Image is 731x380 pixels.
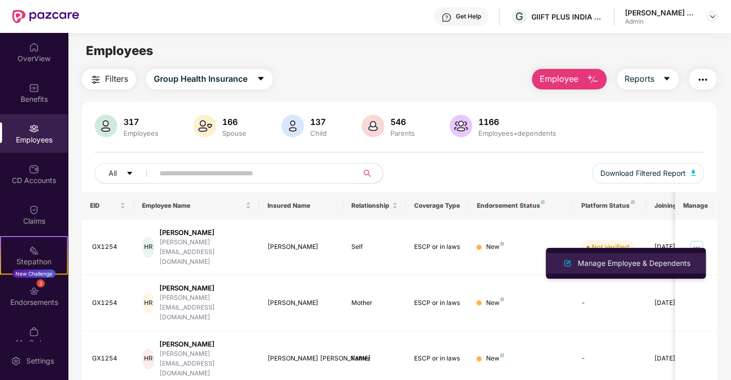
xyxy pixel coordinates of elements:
img: svg+xml;base64,PHN2ZyBpZD0iSG9tZSIgeG1sbnM9Imh0dHA6Ly93d3cudzMub3JnLzIwMDAvc3ZnIiB3aWR0aD0iMjAiIG... [29,42,39,52]
div: [DATE] [654,242,701,252]
div: ESCP or in laws [414,242,460,252]
div: Self [351,242,398,252]
span: Relationship [351,202,390,210]
div: 1166 [476,117,558,127]
div: Spouse [220,129,248,137]
img: svg+xml;base64,PHN2ZyB4bWxucz0iaHR0cDovL3d3dy53My5vcmcvMjAwMC9zdmciIHhtbG5zOnhsaW5rPSJodHRwOi8vd3... [362,115,384,137]
div: [PERSON_NAME][EMAIL_ADDRESS][DOMAIN_NAME] [159,238,251,267]
div: Stepathon [1,257,67,267]
div: HR [142,237,154,258]
div: Employees [121,129,161,137]
img: svg+xml;base64,PHN2ZyBpZD0iQ0RfQWNjb3VudHMiIGRhdGEtbmFtZT0iQ0QgQWNjb3VudHMiIHhtbG5zPSJodHRwOi8vd3... [29,164,39,174]
div: GX1254 [92,242,126,252]
img: svg+xml;base64,PHN2ZyBpZD0iRHJvcGRvd24tMzJ4MzIiIHhtbG5zPSJodHRwOi8vd3d3LnczLm9yZy8yMDAwL3N2ZyIgd2... [708,12,717,21]
div: New Challenge [12,269,56,278]
span: caret-down [257,75,265,84]
img: svg+xml;base64,PHN2ZyB4bWxucz0iaHR0cDovL3d3dy53My5vcmcvMjAwMC9zdmciIHhtbG5zOnhsaW5rPSJodHRwOi8vd3... [691,170,696,176]
th: Manage [675,192,717,220]
span: EID [90,202,118,210]
img: svg+xml;base64,PHN2ZyBpZD0iRW5kb3JzZW1lbnRzIiB4bWxucz0iaHR0cDovL3d3dy53My5vcmcvMjAwMC9zdmciIHdpZH... [29,286,39,296]
img: svg+xml;base64,PHN2ZyBpZD0iSGVscC0zMngzMiIgeG1sbnM9Imh0dHA6Ly93d3cudzMub3JnLzIwMDAvc3ZnIiB3aWR0aD... [441,12,452,23]
div: New [486,242,504,252]
div: Mother [351,298,398,308]
div: [PERSON_NAME] [PERSON_NAME] [268,354,335,364]
img: New Pazcare Logo [12,10,79,23]
th: Employee Name [134,192,259,220]
button: search [358,163,383,184]
div: Settings [23,356,57,366]
img: svg+xml;base64,PHN2ZyB4bWxucz0iaHR0cDovL3d3dy53My5vcmcvMjAwMC9zdmciIHhtbG5zOnhsaW5rPSJodHRwOi8vd3... [193,115,216,137]
th: EID [82,192,134,220]
button: Filters [82,69,136,89]
div: [PERSON_NAME] Deb [625,8,697,17]
td: - [573,275,646,331]
div: Manage Employee & Dependents [576,258,692,269]
th: Joining Date [646,192,709,220]
span: Reports [625,73,654,85]
div: [PERSON_NAME] [268,298,335,308]
div: Child [308,129,329,137]
div: [PERSON_NAME] [268,242,335,252]
span: search [358,169,378,177]
th: Insured Name [259,192,343,220]
img: svg+xml;base64,PHN2ZyBpZD0iQ2xhaW0iIHhtbG5zPSJodHRwOi8vd3d3LnczLm9yZy8yMDAwL3N2ZyIgd2lkdGg9IjIwIi... [29,205,39,215]
span: Download Filtered Report [600,168,686,179]
div: Platform Status [581,202,638,210]
img: svg+xml;base64,PHN2ZyB4bWxucz0iaHR0cDovL3d3dy53My5vcmcvMjAwMC9zdmciIHdpZHRoPSIyMSIgaGVpZ2h0PSIyMC... [29,245,39,256]
img: svg+xml;base64,PHN2ZyB4bWxucz0iaHR0cDovL3d3dy53My5vcmcvMjAwMC9zdmciIHdpZHRoPSIyNCIgaGVpZ2h0PSIyNC... [90,74,102,86]
div: 546 [388,117,417,127]
img: svg+xml;base64,PHN2ZyB4bWxucz0iaHR0cDovL3d3dy53My5vcmcvMjAwMC9zdmciIHhtbG5zOnhsaW5rPSJodHRwOi8vd3... [561,257,574,269]
th: Relationship [343,192,406,220]
th: Coverage Type [406,192,469,220]
div: HR [142,293,154,313]
button: Employee [532,69,607,89]
span: caret-down [663,75,671,84]
div: GX1254 [92,354,126,364]
img: svg+xml;base64,PHN2ZyB4bWxucz0iaHR0cDovL3d3dy53My5vcmcvMjAwMC9zdmciIHdpZHRoPSI4IiBoZWlnaHQ9IjgiIH... [500,353,504,357]
div: 317 [121,117,161,127]
div: Endorsement Status [476,202,564,210]
div: New [486,354,504,364]
button: Allcaret-down [95,163,157,184]
div: 137 [308,117,329,127]
div: [PERSON_NAME][EMAIL_ADDRESS][DOMAIN_NAME] [159,349,251,378]
img: svg+xml;base64,PHN2ZyB4bWxucz0iaHR0cDovL3d3dy53My5vcmcvMjAwMC9zdmciIHdpZHRoPSI4IiBoZWlnaHQ9IjgiIH... [631,200,635,204]
div: Parents [388,129,417,137]
div: Admin [625,17,697,26]
span: G [515,10,523,23]
button: Download Filtered Report [592,163,704,184]
span: Employee [540,73,578,85]
button: Group Health Insurancecaret-down [146,69,273,89]
div: [PERSON_NAME][EMAIL_ADDRESS][DOMAIN_NAME] [159,293,251,322]
div: Get Help [456,12,481,21]
span: Filters [105,73,128,85]
div: [PERSON_NAME] [159,283,251,293]
img: svg+xml;base64,PHN2ZyBpZD0iTXlfT3JkZXJzIiBkYXRhLW5hbWU9Ik15IE9yZGVycyIgeG1sbnM9Imh0dHA6Ly93d3cudz... [29,327,39,337]
div: 3 [37,279,45,287]
button: Reportscaret-down [617,69,679,89]
img: svg+xml;base64,PHN2ZyB4bWxucz0iaHR0cDovL3d3dy53My5vcmcvMjAwMC9zdmciIHhtbG5zOnhsaW5rPSJodHRwOi8vd3... [281,115,304,137]
img: svg+xml;base64,PHN2ZyB4bWxucz0iaHR0cDovL3d3dy53My5vcmcvMjAwMC9zdmciIHdpZHRoPSIyNCIgaGVpZ2h0PSIyNC... [697,74,709,86]
img: svg+xml;base64,PHN2ZyB4bWxucz0iaHR0cDovL3d3dy53My5vcmcvMjAwMC9zdmciIHhtbG5zOnhsaW5rPSJodHRwOi8vd3... [95,115,117,137]
span: Employee Name [142,202,243,210]
img: svg+xml;base64,PHN2ZyB4bWxucz0iaHR0cDovL3d3dy53My5vcmcvMjAwMC9zdmciIHdpZHRoPSI4IiBoZWlnaHQ9IjgiIH... [541,200,545,204]
div: GX1254 [92,298,126,308]
div: Father [351,354,398,364]
div: Employees+dependents [476,129,558,137]
div: [PERSON_NAME] [159,339,251,349]
div: ESCP or in laws [414,298,460,308]
div: [DATE] [654,298,701,308]
div: New [486,298,504,308]
div: [PERSON_NAME] [159,228,251,238]
span: Group Health Insurance [154,73,247,85]
img: manageButton [688,239,705,256]
div: HR [142,349,154,369]
span: Employees [86,43,153,58]
img: svg+xml;base64,PHN2ZyBpZD0iQmVuZWZpdHMiIHhtbG5zPSJodHRwOi8vd3d3LnczLm9yZy8yMDAwL3N2ZyIgd2lkdGg9Ij... [29,83,39,93]
span: caret-down [126,170,133,178]
img: svg+xml;base64,PHN2ZyBpZD0iU2V0dGluZy0yMHgyMCIgeG1sbnM9Imh0dHA6Ly93d3cudzMub3JnLzIwMDAvc3ZnIiB3aW... [11,356,21,366]
img: svg+xml;base64,PHN2ZyB4bWxucz0iaHR0cDovL3d3dy53My5vcmcvMjAwMC9zdmciIHdpZHRoPSI4IiBoZWlnaHQ9IjgiIH... [500,297,504,301]
div: [DATE] [654,354,701,364]
img: svg+xml;base64,PHN2ZyB4bWxucz0iaHR0cDovL3d3dy53My5vcmcvMjAwMC9zdmciIHhtbG5zOnhsaW5rPSJodHRwOi8vd3... [450,115,472,137]
img: svg+xml;base64,PHN2ZyB4bWxucz0iaHR0cDovL3d3dy53My5vcmcvMjAwMC9zdmciIHdpZHRoPSI4IiBoZWlnaHQ9IjgiIH... [500,242,504,246]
